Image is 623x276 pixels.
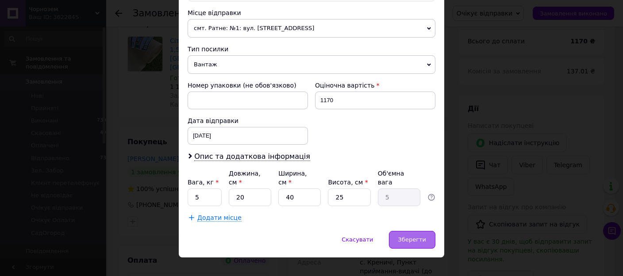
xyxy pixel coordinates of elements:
span: Зберегти [398,236,426,243]
span: Місце відправки [188,9,241,16]
label: Вага, кг [188,179,219,186]
div: Дата відправки [188,116,308,125]
span: Вантаж [188,55,435,74]
label: Ширина, см [278,170,307,186]
span: Скасувати [342,236,373,243]
label: Висота, см [328,179,368,186]
div: Об'ємна вага [378,169,420,187]
span: Додати місце [197,214,242,222]
div: Оціночна вартість [315,81,435,90]
span: смт. Ратне: №1: вул. [STREET_ADDRESS] [188,19,435,38]
span: Опис та додаткова інформація [194,152,310,161]
span: Тип посилки [188,46,228,53]
label: Довжина, см [229,170,261,186]
div: Номер упаковки (не обов'язково) [188,81,308,90]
